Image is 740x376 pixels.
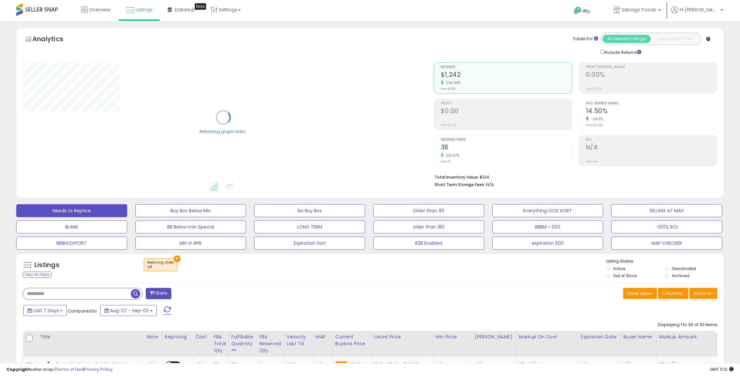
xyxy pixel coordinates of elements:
[586,144,717,152] h2: N/A
[135,237,246,250] button: Min in RPR
[6,367,113,373] div: seller snap | |
[147,265,174,269] div: off
[231,361,252,367] div: 110
[672,266,696,271] label: Deactivated
[254,204,365,217] button: No Buy Box
[611,220,722,233] button: -100% ROI
[254,237,365,250] button: Expiration Sort
[32,34,76,45] h5: Analytics
[110,307,149,314] span: Aug-27 - Sep-02
[373,204,484,217] button: Older than 90
[659,361,669,367] strong: Min:
[586,138,717,142] span: ROI
[254,220,365,233] button: LONG TERM
[623,361,631,368] a: N/A
[100,305,157,316] button: Aug-27 - Sep-02
[621,331,656,357] th: CSV column name: cust_attr_4_Buyer Name
[195,361,203,368] a: N/A
[606,258,724,264] p: Listing States:
[316,361,324,368] a: N/A
[214,334,226,354] div: FBA Total Qty
[147,361,154,368] a: N/A
[519,361,529,367] b: Min:
[349,361,361,367] span: 49.99
[335,334,369,347] div: Current Buybox Price
[623,334,654,340] div: Buyer Name
[569,2,603,21] a: Help
[611,237,722,250] button: MAP CHECKER
[195,3,206,10] div: Tooltip anchor
[492,237,603,250] button: expiration 500
[441,159,450,163] small: Prev: 12
[671,6,723,21] a: Hi [PERSON_NAME]
[516,331,578,357] th: The percentage added to the cost of goods (COGS) that forms the calculator for Min & Max prices.
[84,366,113,372] a: Privacy Policy
[589,117,603,122] small: -38.11%
[16,220,127,233] button: BLANK
[441,138,572,142] span: Ordered Items
[335,361,347,369] small: FBA
[175,6,195,13] span: DataHub
[528,361,536,368] a: N/A
[441,102,572,105] span: Profit
[55,366,83,372] a: Terms of Use
[231,334,254,347] div: Fulfillable Quantity
[519,334,575,340] div: Markup on Cost
[441,123,456,127] small: Prev: $0.00
[586,107,717,116] h2: 14.50%
[581,334,618,340] div: Expiration Date
[622,6,656,13] span: Sebago Foods
[475,334,513,340] div: [PERSON_NAME]
[441,71,572,80] h2: $1,242
[486,182,494,188] span: N/A
[23,305,67,316] button: Last 7 Days
[475,361,483,368] a: N/A
[613,266,625,271] label: Active
[135,220,246,233] button: BB Below min Special
[16,237,127,250] button: BBBM EXPORT
[611,204,722,217] button: SELLING AT MAX
[672,273,689,278] label: Archived
[316,334,330,340] div: MAP
[573,6,582,15] i: Get Help
[436,361,444,368] a: N/A
[586,159,598,163] small: Prev: N/A
[586,71,717,80] h2: 0.00%
[581,361,588,368] a: N/A
[40,334,141,340] div: Title
[492,220,603,233] button: BBBM > 500
[374,361,428,367] div: $49.99
[147,334,159,340] div: Note
[259,334,281,354] div: FBA Reserved Qty
[200,128,247,134] div: Retrieving graph data..
[374,361,404,367] b: Listed Price:
[42,361,55,374] img: 51wot8MRE6L._SL40_.jpg
[658,322,717,328] div: Displaying 1 to 30 of 30 items
[602,35,651,43] button: All Selected Listings
[89,6,110,13] span: Overview
[623,288,657,299] button: Save View
[373,237,484,250] button: B2B Enabled
[287,334,310,347] div: Velocity Last 7d
[586,123,603,127] small: Prev: 23.43%
[16,204,127,217] button: Needs to Reprice
[214,361,224,367] div: 119
[441,87,456,91] small: Prev: $359
[710,366,734,372] span: 2025-09-10 11:12 GMT
[680,6,719,13] span: Hi [PERSON_NAME]
[586,102,717,105] span: Avg. Buybox Share
[436,334,469,340] div: Min Price
[613,273,637,278] label: Out of Stock
[23,272,52,278] div: Clear All Filters
[6,366,30,372] strong: Copyright
[374,334,430,340] div: Listed Price
[373,220,484,233] button: older than 180
[582,8,590,14] span: Help
[195,334,208,340] div: Cost
[650,35,699,43] button: Listings With Cost
[259,361,279,367] div: 1
[68,308,98,314] span: Compared to:
[147,260,174,270] span: Repricing state :
[33,307,59,314] span: Last 7 Days
[146,288,171,299] button: Filters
